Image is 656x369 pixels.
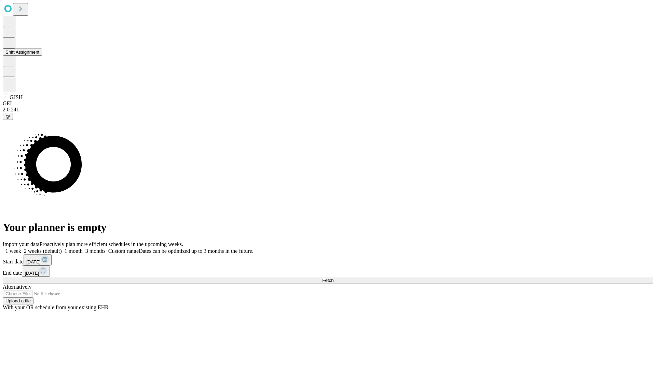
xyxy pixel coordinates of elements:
[24,248,62,254] span: 2 weeks (default)
[3,49,42,56] button: Shift Assignment
[3,277,653,284] button: Fetch
[3,304,109,310] span: With your OR schedule from your existing EHR
[139,248,253,254] span: Dates can be optimized up to 3 months in the future.
[65,248,83,254] span: 1 month
[3,284,31,290] span: Alternatively
[3,297,33,304] button: Upload a file
[3,100,653,107] div: GEI
[40,241,183,247] span: Proactively plan more efficient schedules in the upcoming weeks.
[85,248,106,254] span: 3 months
[5,114,10,119] span: @
[3,221,653,234] h1: Your planner is empty
[3,241,40,247] span: Import your data
[3,254,653,265] div: Start date
[22,265,50,277] button: [DATE]
[10,94,23,100] span: GJSH
[5,248,21,254] span: 1 week
[26,259,41,264] span: [DATE]
[25,271,39,276] span: [DATE]
[3,113,13,120] button: @
[24,254,52,265] button: [DATE]
[3,265,653,277] div: End date
[108,248,139,254] span: Custom range
[3,107,653,113] div: 2.0.241
[322,278,333,283] span: Fetch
